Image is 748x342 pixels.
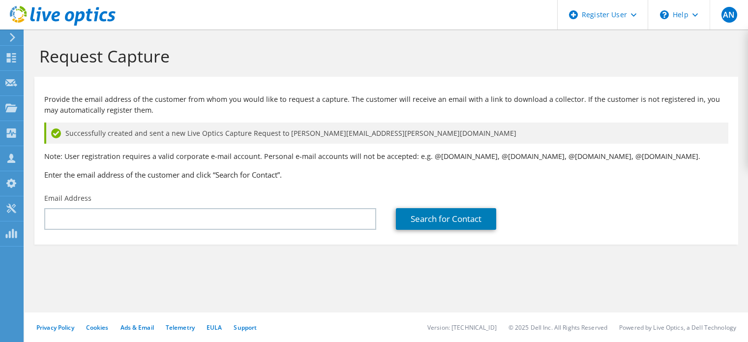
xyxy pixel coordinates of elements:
h1: Request Capture [39,46,728,66]
span: AN [721,7,737,23]
a: Cookies [86,323,109,332]
li: Version: [TECHNICAL_ID] [427,323,497,332]
label: Email Address [44,193,91,203]
p: Note: User registration requires a valid corporate e-mail account. Personal e-mail accounts will ... [44,151,728,162]
a: Privacy Policy [36,323,74,332]
a: Telemetry [166,323,195,332]
li: Powered by Live Optics, a Dell Technology [619,323,736,332]
a: Ads & Email [120,323,154,332]
li: © 2025 Dell Inc. All Rights Reserved [509,323,607,332]
a: Search for Contact [396,208,496,230]
a: EULA [207,323,222,332]
span: Successfully created and sent a new Live Optics Capture Request to [PERSON_NAME][EMAIL_ADDRESS][P... [65,128,516,139]
h3: Enter the email address of the customer and click “Search for Contact”. [44,169,728,180]
svg: \n [660,10,669,19]
a: Support [234,323,257,332]
p: Provide the email address of the customer from whom you would like to request a capture. The cust... [44,94,728,116]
